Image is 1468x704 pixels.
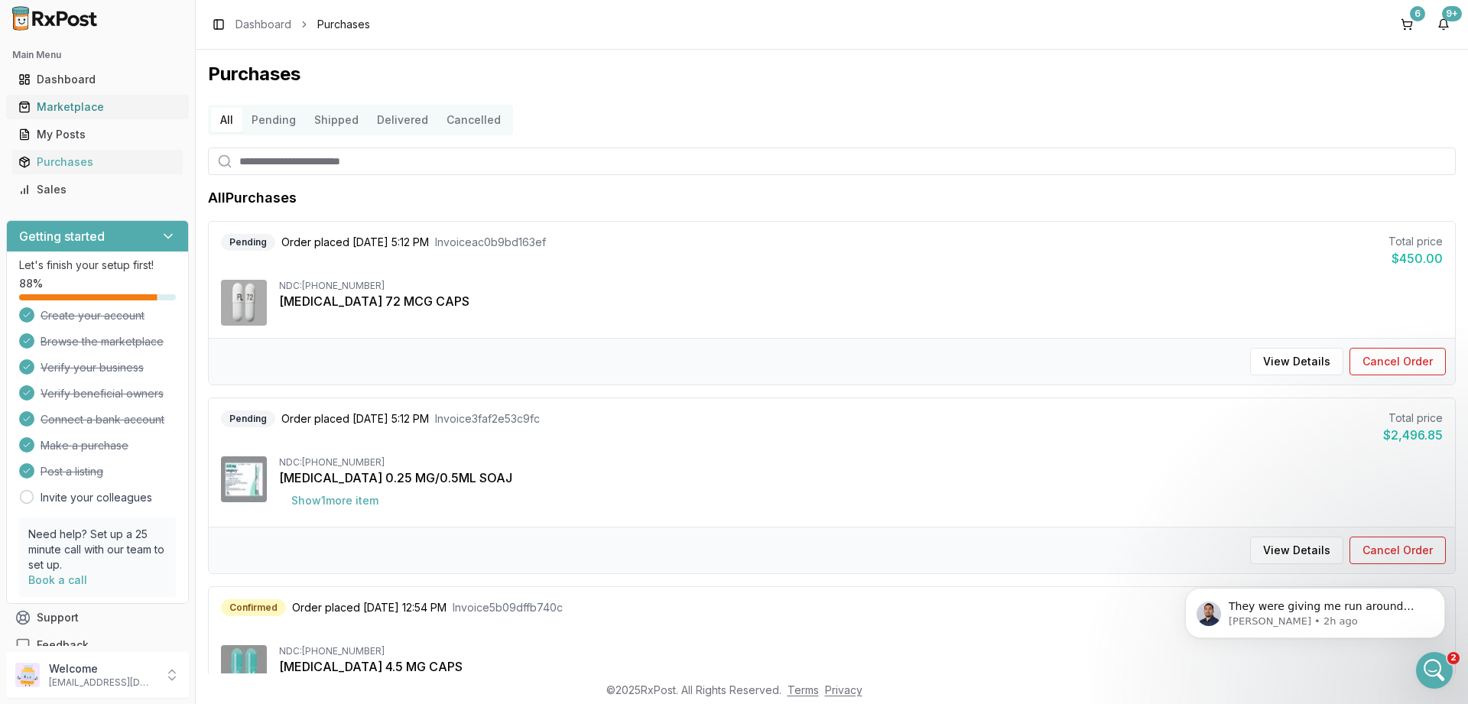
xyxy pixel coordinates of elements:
[1349,348,1446,375] button: Cancel Order
[1388,249,1443,268] div: $450.00
[453,600,563,615] span: Invoice 5b09dffb740c
[208,187,297,209] h1: All Purchases
[19,258,176,273] p: Let's finish your setup first!
[12,49,183,61] h2: Main Menu
[41,438,128,453] span: Make a purchase
[281,411,429,427] span: Order placed [DATE] 5:12 PM
[41,412,164,427] span: Connect a bank account
[49,676,155,689] p: [EMAIL_ADDRESS][DOMAIN_NAME]
[28,573,87,586] a: Book a call
[1416,652,1453,689] iframe: Intercom live chat
[18,154,177,170] div: Purchases
[6,177,189,202] button: Sales
[1383,410,1443,426] div: Total price
[279,487,391,514] button: Show1more item
[211,108,242,132] button: All
[12,176,183,203] a: Sales
[221,234,275,251] div: Pending
[368,108,437,132] button: Delivered
[1447,652,1460,664] span: 2
[279,645,1443,657] div: NDC: [PHONE_NUMBER]
[41,334,164,349] span: Browse the marketplace
[12,66,183,93] a: Dashboard
[41,360,144,375] span: Verify your business
[221,280,267,326] img: Linzess 72 MCG CAPS
[1431,12,1456,37] button: 9+
[18,127,177,142] div: My Posts
[279,280,1443,292] div: NDC: [PHONE_NUMBER]
[28,527,167,573] p: Need help? Set up a 25 minute call with our team to set up.
[12,121,183,148] a: My Posts
[221,645,267,691] img: Vraylar 4.5 MG CAPS
[1442,6,1462,21] div: 9+
[41,464,103,479] span: Post a listing
[1349,537,1446,564] button: Cancel Order
[41,490,152,505] a: Invite your colleagues
[6,604,189,631] button: Support
[18,182,177,197] div: Sales
[242,108,305,132] button: Pending
[19,276,43,291] span: 88 %
[435,235,546,250] span: Invoice ac0b9bd163ef
[788,683,819,696] a: Terms
[435,411,540,427] span: Invoice 3faf2e53c9fc
[49,661,155,676] p: Welcome
[221,599,286,616] div: Confirmed
[18,72,177,87] div: Dashboard
[6,95,189,119] button: Marketplace
[6,67,189,92] button: Dashboard
[15,663,40,687] img: User avatar
[825,683,862,696] a: Privacy
[1410,6,1425,21] div: 6
[279,469,1443,487] div: [MEDICAL_DATA] 0.25 MG/0.5ML SOAJ
[6,6,104,31] img: RxPost Logo
[221,456,267,502] img: Wegovy 0.25 MG/0.5ML SOAJ
[1250,537,1343,564] button: View Details
[37,637,89,653] span: Feedback
[437,108,510,132] button: Cancelled
[19,227,105,245] h3: Getting started
[41,386,164,401] span: Verify beneficial owners
[41,308,145,323] span: Create your account
[1383,426,1443,444] div: $2,496.85
[1388,234,1443,249] div: Total price
[208,62,1456,86] h1: Purchases
[1395,12,1419,37] button: 6
[305,108,368,132] button: Shipped
[279,657,1443,676] div: [MEDICAL_DATA] 4.5 MG CAPS
[12,148,183,176] a: Purchases
[12,93,183,121] a: Marketplace
[317,17,370,32] span: Purchases
[221,410,275,427] div: Pending
[1162,556,1468,663] iframe: Intercom notifications message
[1250,348,1343,375] button: View Details
[6,150,189,174] button: Purchases
[279,456,1443,469] div: NDC: [PHONE_NUMBER]
[18,99,177,115] div: Marketplace
[235,17,291,32] a: Dashboard
[292,600,447,615] span: Order placed [DATE] 12:54 PM
[235,17,370,32] nav: breadcrumb
[281,235,429,250] span: Order placed [DATE] 5:12 PM
[6,122,189,147] button: My Posts
[279,292,1443,310] div: [MEDICAL_DATA] 72 MCG CAPS
[6,631,189,659] button: Feedback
